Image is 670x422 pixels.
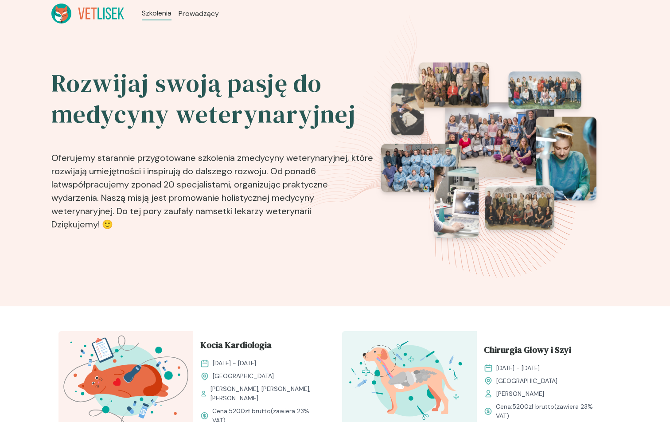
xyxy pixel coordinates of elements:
[496,363,540,373] span: [DATE] - [DATE]
[496,402,604,421] span: Cena: (zawiera 23% VAT)
[242,152,347,164] b: medycyny weterynaryjnej
[51,68,375,130] h2: Rozwijaj swoją pasję do medycyny weterynaryjnej
[51,137,375,234] p: Oferujemy starannie przygotowane szkolenia z , które rozwijają umiejętności i inspirują do dalsze...
[496,376,557,386] span: [GEOGRAPHIC_DATA]
[381,63,596,238] img: eventsPhotosRoll2.png
[200,338,321,355] a: Kocia Kardiologia
[229,407,271,415] span: 5200 zł brutto
[213,205,311,217] b: setki lekarzy weterynarii
[136,179,230,190] b: ponad 20 specjalistami
[213,371,274,381] span: [GEOGRAPHIC_DATA]
[484,343,604,360] a: Chirurgia Głowy i Szyi
[512,402,554,410] span: 5200 zł brutto
[200,338,272,355] span: Kocia Kardiologia
[142,8,171,19] a: Szkolenia
[210,384,321,403] span: [PERSON_NAME], [PERSON_NAME], [PERSON_NAME]
[213,359,256,368] span: [DATE] - [DATE]
[496,389,544,399] span: [PERSON_NAME]
[484,343,571,360] span: Chirurgia Głowy i Szyi
[179,8,219,19] a: Prowadzący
